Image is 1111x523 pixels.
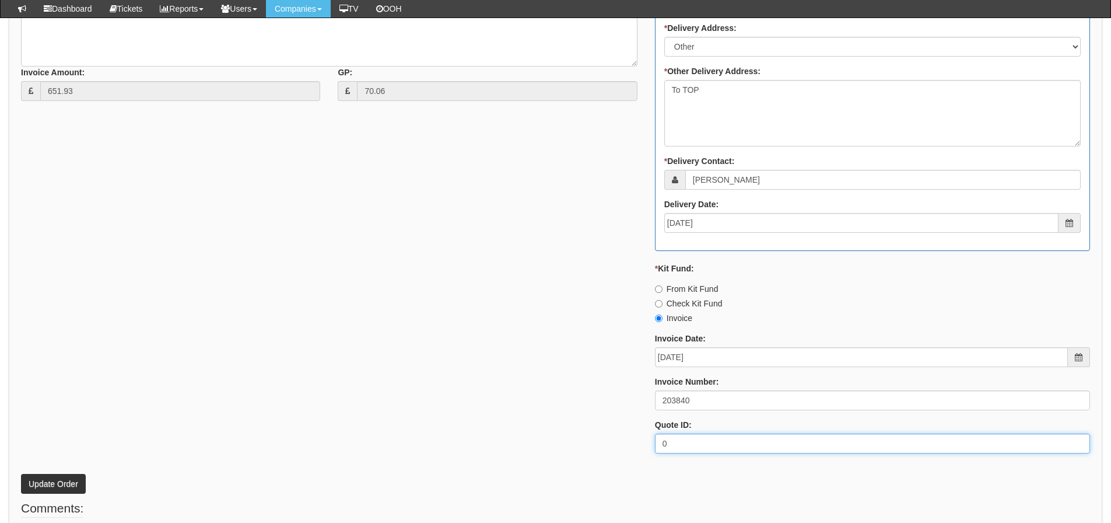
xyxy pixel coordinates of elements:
[664,198,719,210] label: Delivery Date:
[338,67,352,78] label: GP:
[664,65,760,77] label: Other Delivery Address:
[21,474,86,494] button: Update Order
[655,312,692,324] label: Invoice
[655,283,719,295] label: From Kit Fund
[21,500,83,518] legend: Comments:
[21,67,85,78] label: Invoice Amount:
[655,298,723,309] label: Check Kit Fund
[664,80,1081,147] textarea: To TOP
[655,263,694,274] label: Kit Fund:
[655,333,706,344] label: Invoice Date:
[655,300,663,308] input: Check Kit Fund
[655,285,663,293] input: From Kit Fund
[655,376,719,388] label: Invoice Number:
[664,155,735,167] label: Delivery Contact:
[664,22,737,34] label: Delivery Address:
[655,419,692,431] label: Quote ID:
[655,315,663,322] input: Invoice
